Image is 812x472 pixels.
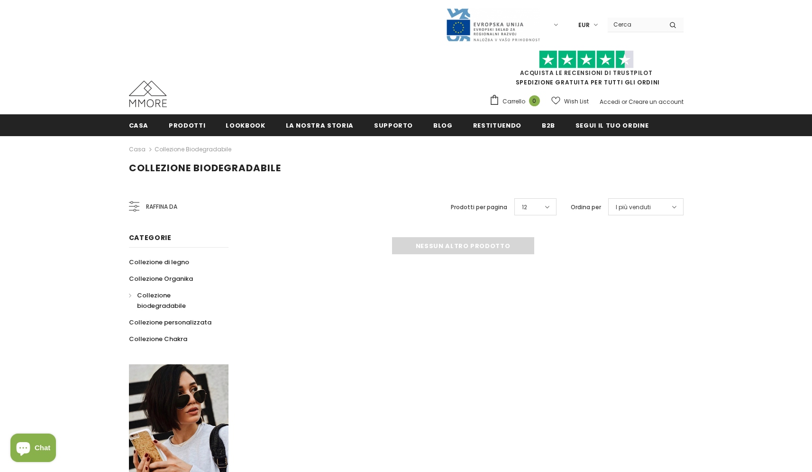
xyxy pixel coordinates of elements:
span: Segui il tuo ordine [575,121,648,130]
span: Collezione biodegradabile [129,161,281,175]
span: Restituendo [473,121,521,130]
span: Collezione biodegradabile [137,291,186,310]
span: B2B [542,121,555,130]
span: Lookbook [226,121,265,130]
span: EUR [578,20,590,30]
span: Wish List [564,97,589,106]
inbox-online-store-chat: Shopify online store chat [8,434,59,464]
span: Blog [433,121,453,130]
span: Casa [129,121,149,130]
span: Collezione personalizzata [129,318,211,327]
span: La nostra storia [286,121,354,130]
label: Prodotti per pagina [451,203,507,212]
input: Search Site [608,18,662,31]
img: Fidati di Pilot Stars [539,50,634,69]
a: Collezione personalizzata [129,314,211,331]
a: Casa [129,144,146,155]
a: Collezione biodegradabile [155,145,231,153]
a: Javni Razpis [446,20,540,28]
a: Collezione Chakra [129,331,187,347]
a: La nostra storia [286,114,354,136]
a: Acquista le recensioni di TrustPilot [520,69,653,77]
span: Prodotti [169,121,205,130]
img: Javni Razpis [446,8,540,42]
a: Creare un account [629,98,684,106]
a: Segui il tuo ordine [575,114,648,136]
span: Carrello [502,97,525,106]
span: 12 [522,203,527,212]
span: Collezione di legno [129,258,189,267]
label: Ordina per [571,203,601,212]
a: Blog [433,114,453,136]
a: Carrello 0 [489,94,545,109]
a: Lookbook [226,114,265,136]
span: or [621,98,627,106]
a: Collezione biodegradabile [129,287,218,314]
span: Raffina da [146,202,177,212]
a: Restituendo [473,114,521,136]
a: Prodotti [169,114,205,136]
a: Wish List [551,93,589,110]
span: Categorie [129,233,172,242]
img: Casi MMORE [129,81,167,107]
span: SPEDIZIONE GRATUITA PER TUTTI GLI ORDINI [489,55,684,86]
a: B2B [542,114,555,136]
span: I più venduti [616,203,651,212]
a: Collezione Organika [129,270,193,287]
span: Collezione Chakra [129,334,187,343]
a: Casa [129,114,149,136]
span: 0 [529,95,540,106]
a: supporto [374,114,413,136]
a: Collezione di legno [129,254,189,270]
a: Accedi [600,98,620,106]
span: Collezione Organika [129,274,193,283]
span: supporto [374,121,413,130]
